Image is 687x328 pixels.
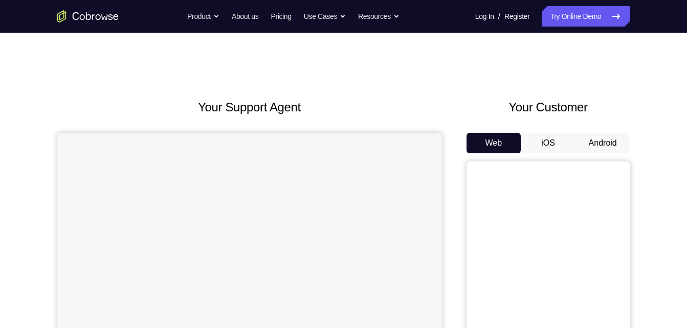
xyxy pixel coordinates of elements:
[57,98,442,116] h2: Your Support Agent
[467,98,630,116] h2: Your Customer
[304,6,346,27] button: Use Cases
[187,6,219,27] button: Product
[521,133,575,153] button: iOS
[542,6,630,27] a: Try Online Demo
[57,10,119,22] a: Go to the home page
[504,6,529,27] a: Register
[498,10,500,22] span: /
[271,6,291,27] a: Pricing
[575,133,630,153] button: Android
[475,6,494,27] a: Log In
[232,6,258,27] a: About us
[358,6,400,27] button: Resources
[467,133,521,153] button: Web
